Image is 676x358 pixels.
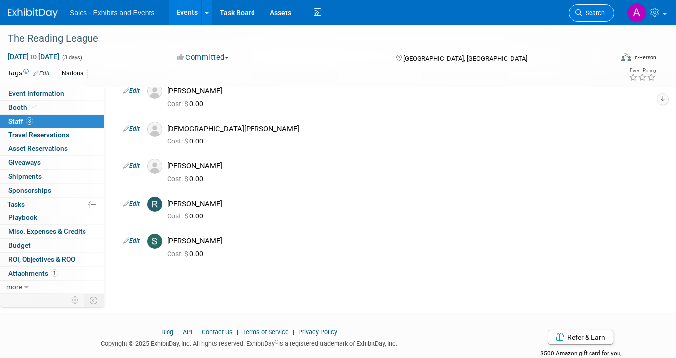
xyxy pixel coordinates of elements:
[29,53,38,61] span: to
[0,170,104,183] a: Shipments
[633,54,656,61] div: In-Person
[548,330,613,345] a: Refer & Earn
[167,199,645,209] div: [PERSON_NAME]
[0,253,104,266] a: ROI, Objectives & ROO
[123,200,140,207] a: Edit
[0,267,104,280] a: Attachments1
[173,52,233,63] button: Committed
[8,8,58,18] img: ExhibitDay
[0,239,104,252] a: Budget
[167,250,189,258] span: Cost: $
[7,200,25,208] span: Tasks
[0,225,104,238] a: Misc. Expenses & Credits
[0,115,104,128] a: Staff8
[569,4,614,22] a: Search
[167,137,207,145] span: 0.00
[0,184,104,197] a: Sponsorships
[8,214,37,221] span: Playbook
[8,131,69,139] span: Travel Reservations
[0,156,104,169] a: Giveaways
[0,101,104,114] a: Booth
[67,294,84,307] td: Personalize Event Tab Strip
[6,283,22,291] span: more
[629,68,656,73] div: Event Rating
[0,211,104,224] a: Playbook
[167,250,207,258] span: 0.00
[167,100,189,108] span: Cost: $
[4,30,601,48] div: The Reading League
[561,52,657,67] div: Event Format
[0,142,104,155] a: Asset Reservations
[147,122,162,137] img: Associate-Profile-5.png
[167,124,645,134] div: [DEMOGRAPHIC_DATA][PERSON_NAME]
[621,53,631,61] img: Format-Inperson.png
[8,103,39,111] span: Booth
[70,9,154,17] span: Sales - Exhibits and Events
[26,117,33,125] span: 8
[8,186,51,194] span: Sponsorships
[298,328,337,336] a: Privacy Policy
[84,294,104,307] td: Toggle Event Tabs
[0,128,104,142] a: Travel Reservations
[167,236,645,246] div: [PERSON_NAME]
[123,237,140,244] a: Edit
[0,87,104,100] a: Event Information
[51,269,58,277] span: 1
[8,269,58,277] span: Attachments
[59,69,88,79] div: National
[167,212,189,220] span: Cost: $
[147,197,162,212] img: R.jpg
[290,328,297,336] span: |
[0,281,104,294] a: more
[0,198,104,211] a: Tasks
[8,158,41,166] span: Giveaways
[7,52,60,61] span: [DATE] [DATE]
[242,328,289,336] a: Terms of Service
[582,9,605,17] span: Search
[33,70,50,77] a: Edit
[123,125,140,132] a: Edit
[175,328,181,336] span: |
[123,87,140,94] a: Edit
[194,328,200,336] span: |
[8,117,33,125] span: Staff
[7,68,50,79] td: Tags
[167,100,207,108] span: 0.00
[8,144,68,152] span: Asset Reservations
[167,161,645,171] div: [PERSON_NAME]
[7,337,490,348] div: Copyright © 2025 ExhibitDay, Inc. All rights reserved. ExhibitDay is a registered trademark of Ex...
[8,172,42,180] span: Shipments
[123,162,140,169] a: Edit
[234,328,241,336] span: |
[8,227,86,235] span: Misc. Expenses & Credits
[167,86,645,96] div: [PERSON_NAME]
[167,175,189,183] span: Cost: $
[167,137,189,145] span: Cost: $
[147,234,162,249] img: S.jpg
[161,328,173,336] a: Blog
[8,255,75,263] span: ROI, Objectives & ROO
[61,54,82,61] span: (3 days)
[202,328,233,336] a: Contact Us
[32,104,37,110] i: Booth reservation complete
[8,241,31,249] span: Budget
[627,3,646,22] img: Alexandra Horne
[8,89,64,97] span: Event Information
[167,175,207,183] span: 0.00
[167,212,207,220] span: 0.00
[275,339,278,345] sup: ®
[183,328,192,336] a: API
[147,84,162,99] img: Associate-Profile-5.png
[403,55,527,62] span: [GEOGRAPHIC_DATA], [GEOGRAPHIC_DATA]
[147,159,162,174] img: Associate-Profile-5.png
